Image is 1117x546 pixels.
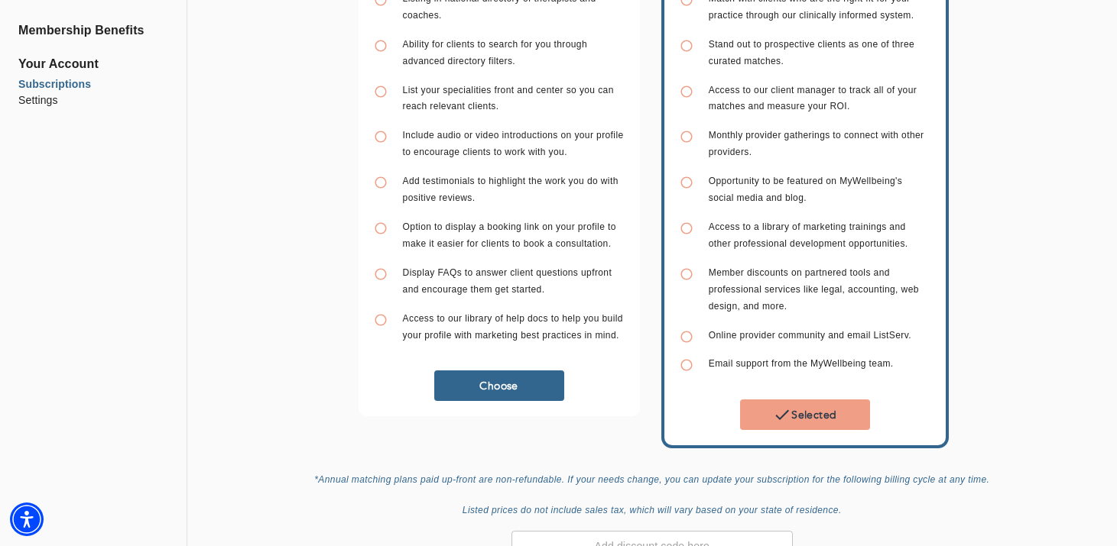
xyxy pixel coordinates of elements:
a: Membership Benefits [18,21,168,40]
span: Choose [440,379,558,393]
span: Add testimonials to highlight the work you do with positive reviews. [403,176,619,203]
span: Include audio or video introductions on your profile to encourage clients to work with you. [403,130,624,157]
span: Access to our client manager to track all of your matches and measure your ROI. [709,85,917,112]
span: Monthly provider gatherings to connect with other providers. [709,130,924,157]
span: Your Account [18,55,168,73]
span: Email support from the MyWellbeing team. [709,358,894,369]
span: Option to display a booking link on your profile to make it easier for clients to book a consulta... [403,221,616,249]
span: Access to a library of marketing trainings and other professional development opportunities. [709,221,908,249]
span: List your specialities front and center so you can reach relevant clients. [403,85,614,112]
span: Opportunity to be featured on MyWellbeing's social media and blog. [709,176,902,203]
i: *Annual matching plans paid up-front are non-refundable. If your needs change, you can update you... [314,474,989,515]
span: Access to our library of help docs to help you build your profile with marketing best practices i... [403,313,623,341]
a: Settings [18,92,168,108]
button: Selected [740,399,870,430]
span: Ability for clients to search for you through advanced directory filters. [403,39,587,66]
button: Choose [434,370,564,401]
span: Stand out to prospective clients as one of three curated matches. [709,39,914,66]
span: Selected [746,405,864,424]
span: Online provider community and email ListServ. [709,330,911,341]
a: Subscriptions [18,76,168,92]
div: Accessibility Menu [10,502,44,536]
span: Display FAQs to answer client questions upfront and encourage them get started. [403,267,612,295]
span: Member discounts on partnered tools and professional services like legal, accounting, web design,... [709,267,919,312]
